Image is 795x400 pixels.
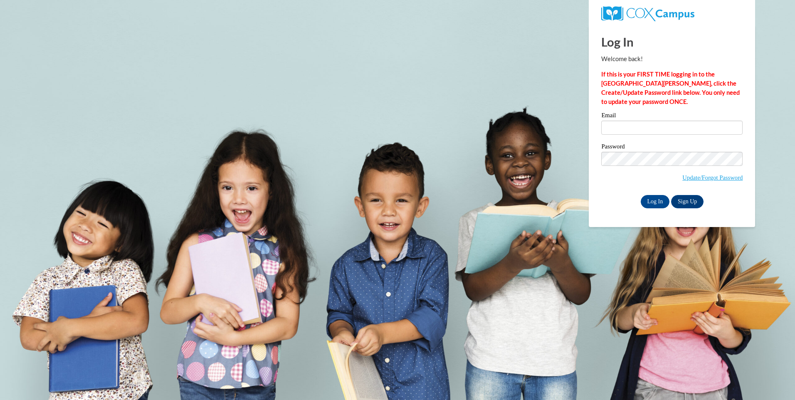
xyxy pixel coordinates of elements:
a: Sign Up [671,195,704,208]
label: Password [601,143,743,152]
label: Email [601,112,743,121]
p: Welcome back! [601,54,743,64]
a: Update/Forgot Password [682,174,743,181]
a: COX Campus [601,10,694,17]
h1: Log In [601,33,743,50]
strong: If this is your FIRST TIME logging in to the [GEOGRAPHIC_DATA][PERSON_NAME], click the Create/Upd... [601,71,740,105]
input: Log In [641,195,670,208]
img: COX Campus [601,6,694,21]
